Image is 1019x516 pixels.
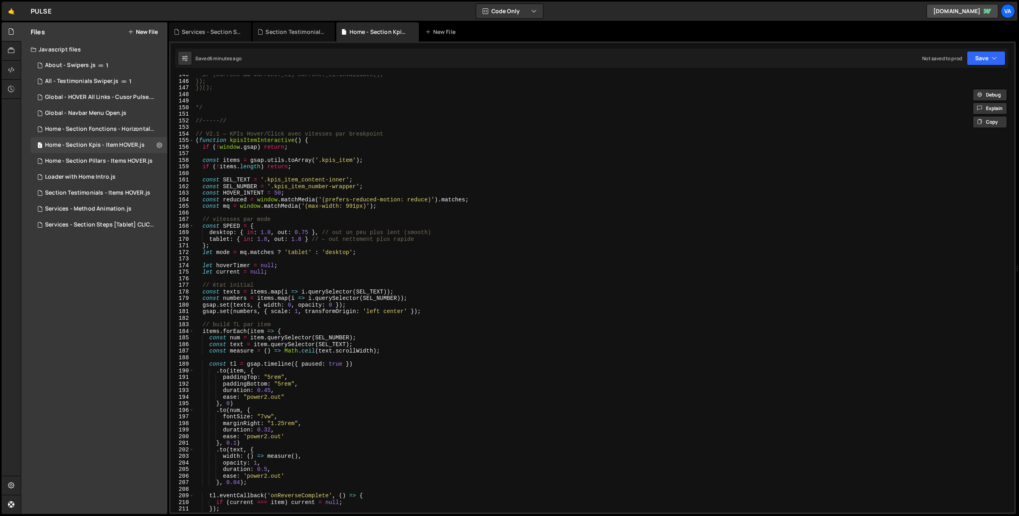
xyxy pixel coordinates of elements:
[171,466,194,473] div: 205
[31,169,167,185] div: 16253/45227.js
[31,6,51,16] div: PULSE
[45,205,132,213] div: Services - Method Animation.js
[171,183,194,190] div: 162
[171,223,194,230] div: 168
[171,394,194,401] div: 194
[171,407,194,414] div: 196
[171,486,194,493] div: 208
[31,201,167,217] div: 16253/44878.js
[45,221,155,228] div: Services - Section Steps [Tablet] CLICK.js
[171,197,194,203] div: 164
[171,473,194,480] div: 206
[973,102,1007,114] button: Explain
[349,28,409,36] div: Home - Section Kpis - Item HOVER.js
[967,51,1005,65] button: Save
[171,216,194,223] div: 167
[171,163,194,170] div: 159
[31,217,170,233] div: 16253/45790.js
[31,89,170,105] div: 16253/45676.js
[21,41,167,57] div: Javascript files
[171,400,194,407] div: 195
[171,447,194,453] div: 202
[31,185,167,201] div: 16253/45325.js
[171,453,194,460] div: 203
[171,242,194,249] div: 171
[171,256,194,262] div: 173
[31,153,168,169] div: 16253/44429.js
[171,236,194,243] div: 170
[171,150,194,157] div: 157
[476,4,543,18] button: Code Only
[45,126,155,133] div: Home - Section Fonctions - Horizontal scroll.js
[171,321,194,328] div: 183
[171,78,194,85] div: 146
[45,94,155,101] div: Global - HOVER All Links - Cusor Pulse.js
[1001,4,1015,18] a: Va
[171,249,194,256] div: 172
[31,105,167,121] div: 16253/44426.js
[2,2,21,21] a: 🤙
[171,308,194,315] div: 181
[171,387,194,394] div: 193
[927,4,998,18] a: [DOMAIN_NAME]
[182,28,241,36] div: Services - Section Steps [Tablet] CLICK.js
[171,111,194,118] div: 151
[171,348,194,355] div: 187
[171,361,194,368] div: 189
[45,189,150,197] div: Section Testimonials - Items HOVER.js
[171,355,194,361] div: 188
[171,381,194,388] div: 192
[171,170,194,177] div: 160
[31,137,167,153] div: 16253/44485.js
[171,137,194,144] div: 155
[171,177,194,183] div: 161
[171,203,194,210] div: 165
[171,302,194,309] div: 180
[171,328,194,335] div: 184
[973,89,1007,101] button: Debug
[106,62,108,69] span: 1
[171,71,194,78] div: 145
[31,121,170,137] div: 16253/45820.js
[171,131,194,138] div: 154
[31,28,45,36] h2: Files
[171,289,194,295] div: 178
[171,85,194,91] div: 147
[171,414,194,420] div: 197
[265,28,325,36] div: Section Testimonials - Items HOVER.js
[37,143,42,149] span: 1
[171,124,194,131] div: 153
[171,368,194,374] div: 190
[922,55,962,62] div: Not saved to prod
[45,78,118,85] div: All - Testimonials Swiper.js
[171,229,194,236] div: 169
[171,479,194,486] div: 207
[171,91,194,98] div: 148
[171,460,194,467] div: 204
[171,210,194,217] div: 166
[171,144,194,151] div: 156
[171,98,194,104] div: 149
[171,295,194,302] div: 179
[45,110,126,117] div: Global - Navbar Menu Open.js
[45,173,116,181] div: Loader with Home Intro.js
[129,78,132,85] span: 1
[171,499,194,506] div: 210
[171,506,194,512] div: 211
[171,262,194,269] div: 174
[171,440,194,447] div: 201
[171,335,194,341] div: 185
[171,282,194,289] div: 177
[171,276,194,282] div: 176
[210,55,241,62] div: 6 minutes ago
[425,28,459,36] div: New File
[171,269,194,276] div: 175
[195,55,241,62] div: Saved
[128,29,158,35] button: New File
[45,158,153,165] div: Home - Section Pillars - Items HOVER.js
[171,433,194,440] div: 200
[973,116,1007,128] button: Copy
[45,142,145,149] div: Home - Section Kpis - Item HOVER.js
[31,57,167,73] div: 16253/43838.js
